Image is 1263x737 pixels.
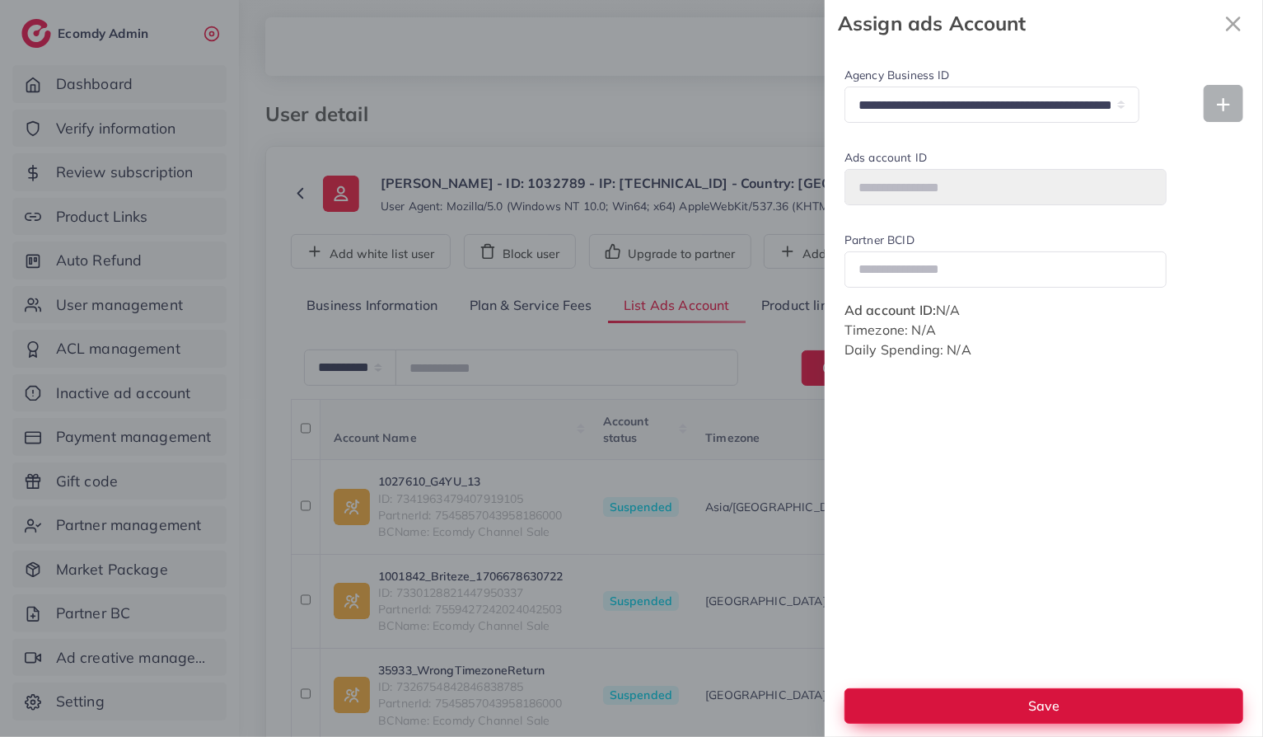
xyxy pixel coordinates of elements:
[844,302,936,318] span: Ad account ID:
[1217,98,1230,111] img: Add new
[844,67,1139,83] label: Agency Business ID
[1028,697,1060,714] span: Save
[844,320,1243,340] p: Timezone: N/A
[838,9,1217,38] strong: Assign ads Account
[844,340,1243,359] p: Daily Spending: N/A
[844,149,1167,166] label: Ads account ID
[936,302,960,318] span: N/A
[1217,7,1250,40] svg: x
[844,232,1167,248] label: Partner BCID
[1217,7,1250,40] button: Close
[844,688,1243,724] button: Save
